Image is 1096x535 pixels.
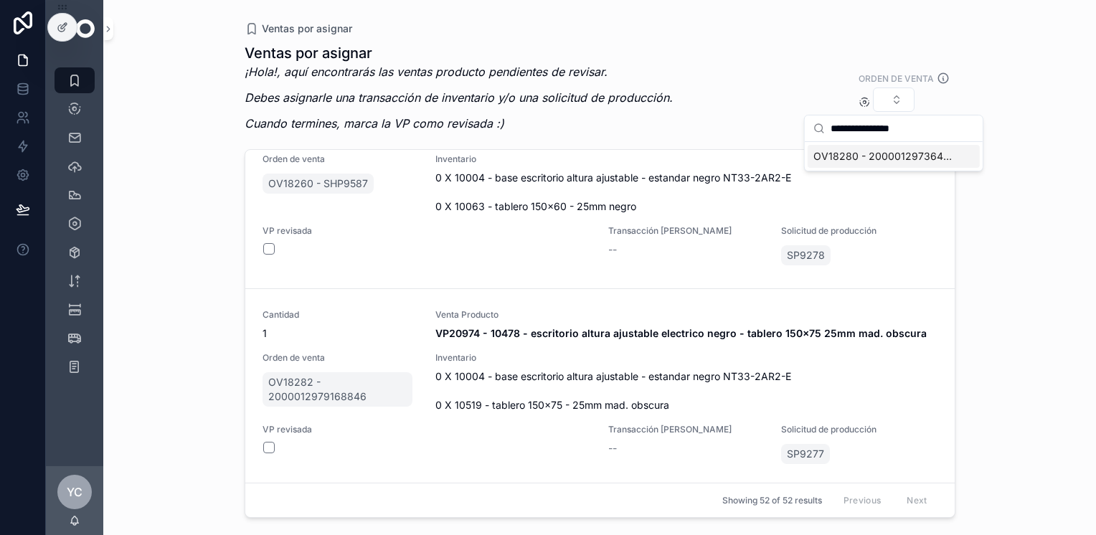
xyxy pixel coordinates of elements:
[435,171,937,214] span: 0 X 10004 - base escritorio altura ajustable - estandar negro NT33-2AR2-E 0 X 10063 - tablero 150...
[781,444,830,464] a: SP9277
[805,142,983,171] div: Suggestions
[781,424,937,435] span: Solicitud de producción
[268,176,368,191] span: OV18260 - SHP9587
[435,352,937,364] span: Inventario
[263,424,592,435] span: VP revisada
[859,72,934,85] label: Orden de venta
[263,372,412,407] a: OV18282 - 2000012979168846
[787,447,824,461] span: SP9277
[46,57,103,399] div: scrollable content
[608,242,617,257] span: --
[781,245,831,265] a: SP9278
[263,352,418,364] span: Orden de venta
[245,43,673,63] h1: Ventas por asignar
[245,90,673,105] em: Debes asignarle una transacción de inventario y/o una solicitud de producción.
[263,326,418,341] span: 1
[435,309,937,321] span: Venta Producto
[608,225,764,237] span: Transacción [PERSON_NAME]
[873,87,915,112] button: Select Button
[787,248,825,262] span: SP9278
[263,153,418,165] span: Orden de venta
[435,327,927,339] strong: VP20974 - 10478 - escritorio altura ajustable electrico negro - tablero 150x75 25mm mad. obscura
[263,174,374,194] a: OV18260 - SHP9587
[245,116,504,131] em: Cuando termines, marca la VP como revisada :)
[262,22,352,36] span: Ventas por asignar
[263,309,418,321] span: Cantidad
[608,424,764,435] span: Transacción [PERSON_NAME]
[781,225,937,237] span: Solicitud de producción
[608,441,617,455] span: --
[245,22,352,36] a: Ventas por asignar
[67,483,82,501] span: YC
[245,65,608,79] em: ¡Hola!, aquí encontrarás las ventas producto pendientes de revisar.
[435,369,937,412] span: 0 X 10004 - base escritorio altura ajustable - estandar negro NT33-2AR2-E 0 X 10519 - tablero 150...
[722,495,822,506] span: Showing 52 of 52 results
[263,225,592,237] span: VP revisada
[435,153,937,165] span: Inventario
[268,375,407,404] span: OV18282 - 2000012979168846
[813,149,957,164] span: OV18280 - 2000012973649538 2000009152490069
